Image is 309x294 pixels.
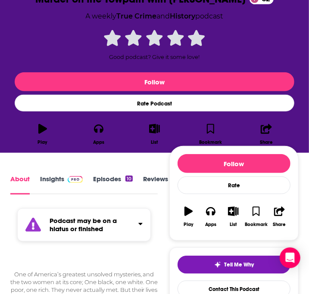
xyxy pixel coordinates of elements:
div: Rate [178,176,290,194]
div: Open Intercom Messenger [280,248,300,268]
div: Good podcast? Give it some love! [90,28,219,60]
button: Share [238,118,294,150]
button: Apps [200,201,222,232]
button: Follow [178,154,290,173]
button: Apps [71,118,127,150]
a: InsightsPodchaser Pro [40,175,83,195]
div: 10 [125,176,133,182]
div: Apps [93,139,104,145]
div: Play [37,139,47,145]
button: tell me why sparkleTell Me Why [178,256,290,274]
a: True Crime [117,12,157,20]
div: Share [273,222,286,227]
div: Apps [206,222,217,227]
strong: Podcast may be on a hiatus or finished [50,217,117,233]
a: About [10,175,30,195]
button: Follow [15,72,294,91]
img: Podchaser Pro [68,176,83,183]
button: Play [15,118,71,150]
button: Bookmark [244,201,268,232]
div: Play [184,222,194,227]
div: Bookmark [245,222,268,227]
a: Reviews [143,175,168,195]
span: and [157,12,170,20]
button: Share [268,201,290,232]
section: Click to expand status details [10,208,158,241]
button: List [222,201,245,232]
button: List [127,118,183,150]
div: Bookmark [199,139,222,145]
span: Tell Me Why [225,261,254,268]
div: A weekly podcast [86,11,224,22]
div: List [230,222,237,227]
div: List [151,139,158,145]
span: Good podcast? Give it some love! [109,54,200,60]
a: Episodes10 [93,175,133,195]
img: tell me why sparkle [214,261,221,268]
button: Play [178,201,200,232]
div: Rate Podcast [15,95,294,111]
div: Share [260,139,273,145]
a: History [170,12,196,20]
button: Bookmark [182,118,238,150]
